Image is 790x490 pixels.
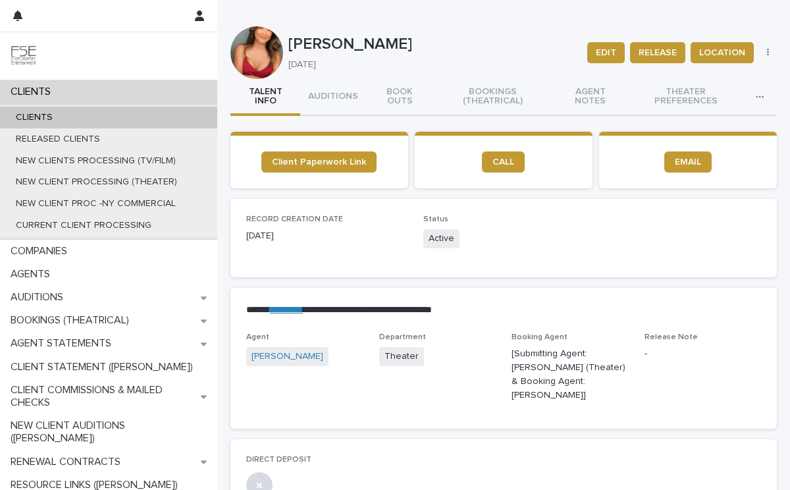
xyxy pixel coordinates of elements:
p: - [645,347,762,361]
p: NEW CLIENT PROCESSING (THEATER) [5,177,188,188]
p: COMPANIES [5,245,78,258]
button: BOOK OUTS [366,79,433,116]
p: AGENTS [5,268,61,281]
span: Client Paperwork Link [272,157,366,167]
p: CLIENT STATEMENT ([PERSON_NAME]) [5,361,203,373]
span: Department [379,333,426,341]
p: RELEASED CLIENTS [5,134,111,145]
span: Active [423,229,460,248]
a: [PERSON_NAME] [251,350,323,364]
a: CALL [482,151,525,173]
span: RELEASE [639,46,677,59]
span: Booking Agent [512,333,567,341]
span: Theater [379,347,424,366]
p: CURRENT CLIENT PROCESSING [5,220,162,231]
span: Agent [246,333,269,341]
p: RENEWAL CONTRACTS [5,456,131,468]
p: NEW CLIENT AUDITIONS ([PERSON_NAME]) [5,420,217,445]
button: THEATER PREFERENCES [628,79,743,116]
a: EMAIL [664,151,712,173]
button: BOOKINGS (THEATRICAL) [433,79,552,116]
p: [DATE] [246,229,408,243]
button: RELEASE [630,42,685,63]
p: [DATE] [288,59,571,70]
p: CLIENTS [5,86,61,98]
p: CLIENTS [5,112,63,123]
button: AGENT NOTES [552,79,628,116]
span: EMAIL [675,157,701,167]
p: [Submitting Agent: [PERSON_NAME] (Theater) & Booking Agent: [PERSON_NAME]] [512,347,629,402]
img: 9JgRvJ3ETPGCJDhvPVA5 [11,43,37,69]
button: EDIT [587,42,625,63]
p: [PERSON_NAME] [288,35,577,54]
span: DIRECT DEPOSIT [246,456,311,464]
button: AUDITIONS [300,79,366,116]
p: NEW CLIENT PROC -NY COMMERCIAL [5,198,186,209]
a: Client Paperwork Link [261,151,377,173]
span: Release Note [645,333,698,341]
p: CLIENT COMMISSIONS & MAILED CHECKS [5,384,201,409]
span: RECORD CREATION DATE [246,215,343,223]
p: NEW CLIENTS PROCESSING (TV/FILM) [5,155,186,167]
span: LOCATION [699,46,745,59]
span: CALL [492,157,514,167]
p: AGENT STATEMENTS [5,337,122,350]
p: AUDITIONS [5,291,74,304]
button: LOCATION [691,42,754,63]
p: BOOKINGS (THEATRICAL) [5,314,140,327]
span: Status [423,215,448,223]
button: TALENT INFO [230,79,300,116]
span: EDIT [596,46,616,59]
